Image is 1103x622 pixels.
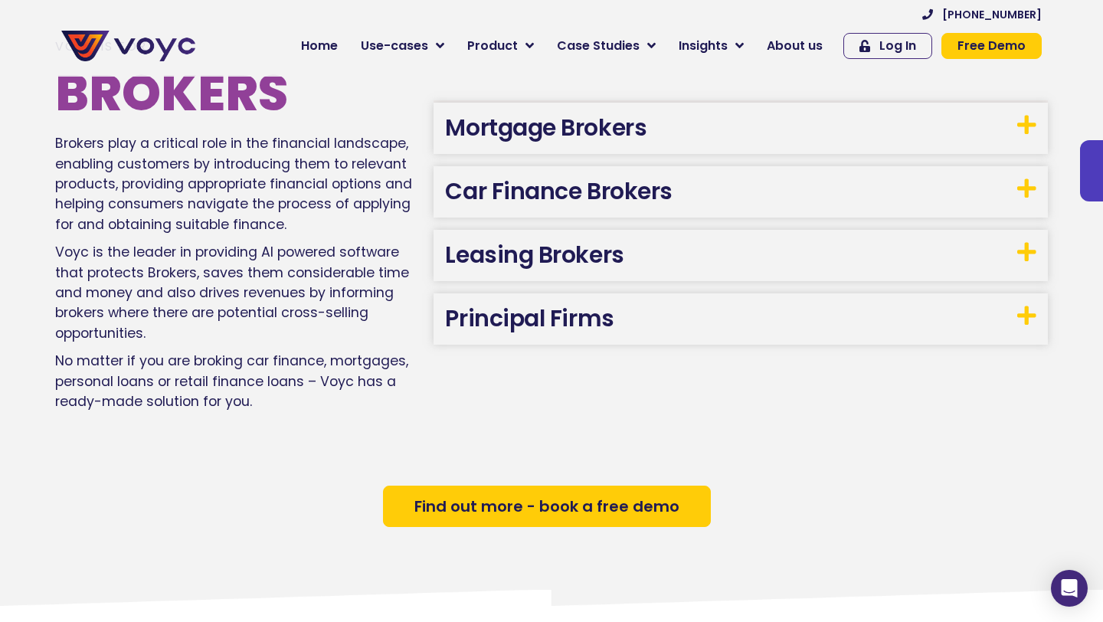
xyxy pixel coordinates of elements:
a: About us [755,31,834,61]
a: Principal Firms [445,302,614,335]
a: Find out more - book a free demo [383,486,711,527]
a: Case Studies [545,31,667,61]
a: Product [456,31,545,61]
span: Find out more - book a free demo [414,499,679,514]
span: Use-cases [361,37,428,55]
span: [PHONE_NUMBER] [942,9,1042,20]
img: voyc-full-logo [61,31,195,61]
a: Home [290,31,349,61]
h3: Leasing Brokers [434,230,1048,281]
span: Product [467,37,518,55]
h2: Brokers [55,68,418,118]
a: Insights [667,31,755,61]
a: Leasing Brokers [445,238,624,271]
a: Free Demo [941,33,1042,59]
h3: Mortgage Brokers [434,103,1048,154]
span: No matter if you are broking car finance, mortgages, personal loans or retail finance loans – Voy... [55,352,408,411]
a: Log In [843,33,932,59]
span: Insights [679,37,728,55]
span: Home [301,37,338,55]
h3: Car Finance Brokers [434,166,1048,218]
a: Use-cases [349,31,456,61]
div: Open Intercom Messenger [1051,570,1088,607]
span: Brokers play a critical role in the financial landscape, enabling customers by introducing them t... [55,134,412,234]
a: [PHONE_NUMBER] [922,9,1042,20]
span: About us [767,37,823,55]
span: Case Studies [557,37,640,55]
span: Free Demo [957,40,1026,52]
h3: Principal Firms [434,293,1048,345]
span: Log In [879,40,916,52]
a: Car Finance Brokers [445,175,672,208]
span: Voyc is the leader in providing AI powered software that protects Brokers, saves them considerabl... [55,243,409,342]
a: Mortgage Brokers [445,111,646,144]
